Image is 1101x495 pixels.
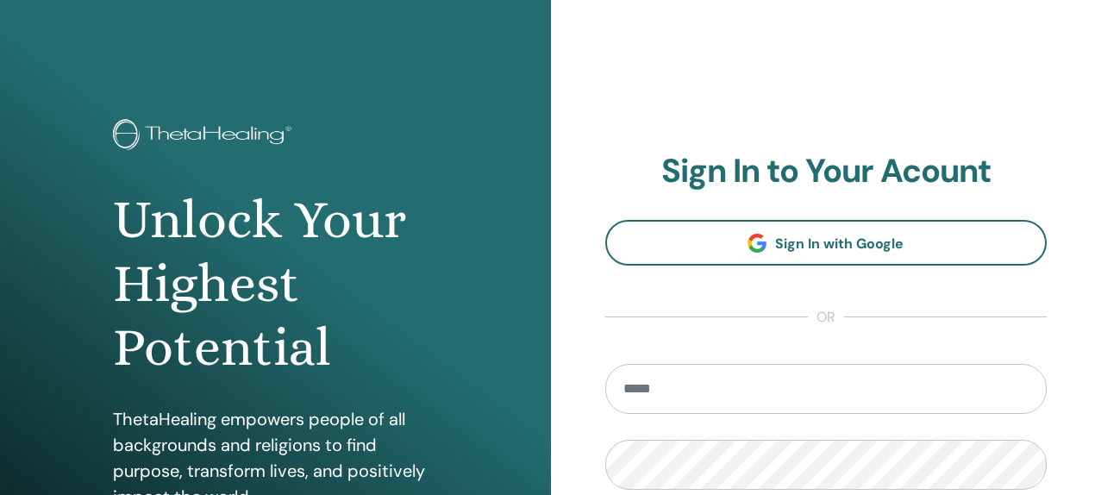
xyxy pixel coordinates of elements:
[605,220,1048,266] a: Sign In with Google
[775,235,904,253] span: Sign In with Google
[605,152,1048,191] h2: Sign In to Your Acount
[113,188,437,380] h1: Unlock Your Highest Potential
[808,307,844,328] span: or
